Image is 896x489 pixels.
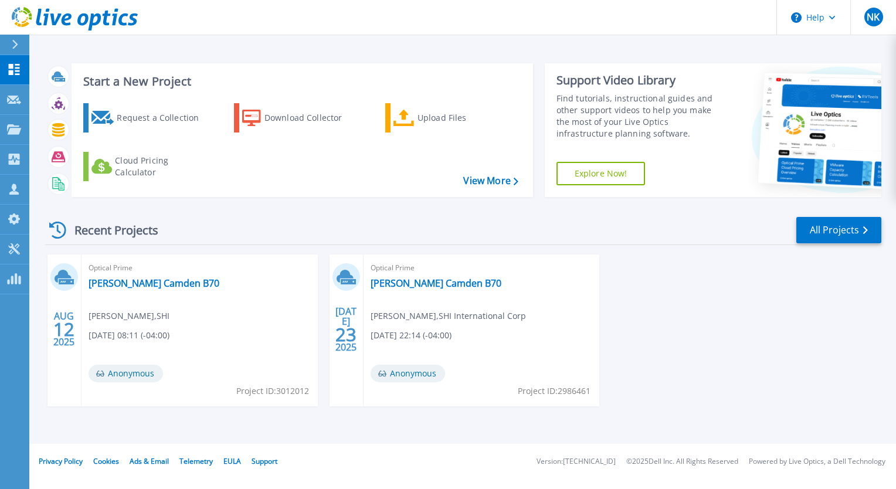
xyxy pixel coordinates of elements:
[89,310,169,322] span: [PERSON_NAME] , SHI
[556,93,725,140] div: Find tutorials, instructional guides and other support videos to help you make the most of your L...
[83,103,214,133] a: Request a Collection
[89,277,219,289] a: [PERSON_NAME] Camden B70
[53,324,74,334] span: 12
[264,106,358,130] div: Download Collector
[179,456,213,466] a: Telemetry
[371,310,526,322] span: [PERSON_NAME] , SHI International Corp
[749,458,885,466] li: Powered by Live Optics, a Dell Technology
[867,12,880,22] span: NK
[518,385,590,398] span: Project ID: 2986461
[130,456,169,466] a: Ads & Email
[89,262,311,274] span: Optical Prime
[796,217,881,243] a: All Projects
[371,262,593,274] span: Optical Prime
[223,456,241,466] a: EULA
[117,106,211,130] div: Request a Collection
[371,365,445,382] span: Anonymous
[236,385,309,398] span: Project ID: 3012012
[335,308,357,351] div: [DATE] 2025
[556,73,725,88] div: Support Video Library
[537,458,616,466] li: Version: [TECHNICAL_ID]
[89,329,169,342] span: [DATE] 08:11 (-04:00)
[39,456,83,466] a: Privacy Policy
[89,365,163,382] span: Anonymous
[93,456,119,466] a: Cookies
[371,277,501,289] a: [PERSON_NAME] Camden B70
[371,329,452,342] span: [DATE] 22:14 (-04:00)
[234,103,365,133] a: Download Collector
[115,155,209,178] div: Cloud Pricing Calculator
[418,106,511,130] div: Upload Files
[45,216,174,244] div: Recent Projects
[83,152,214,181] a: Cloud Pricing Calculator
[83,75,518,88] h3: Start a New Project
[556,162,646,185] a: Explore Now!
[252,456,277,466] a: Support
[335,330,357,339] span: 23
[626,458,738,466] li: © 2025 Dell Inc. All Rights Reserved
[463,175,518,186] a: View More
[385,103,516,133] a: Upload Files
[53,308,75,351] div: AUG 2025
